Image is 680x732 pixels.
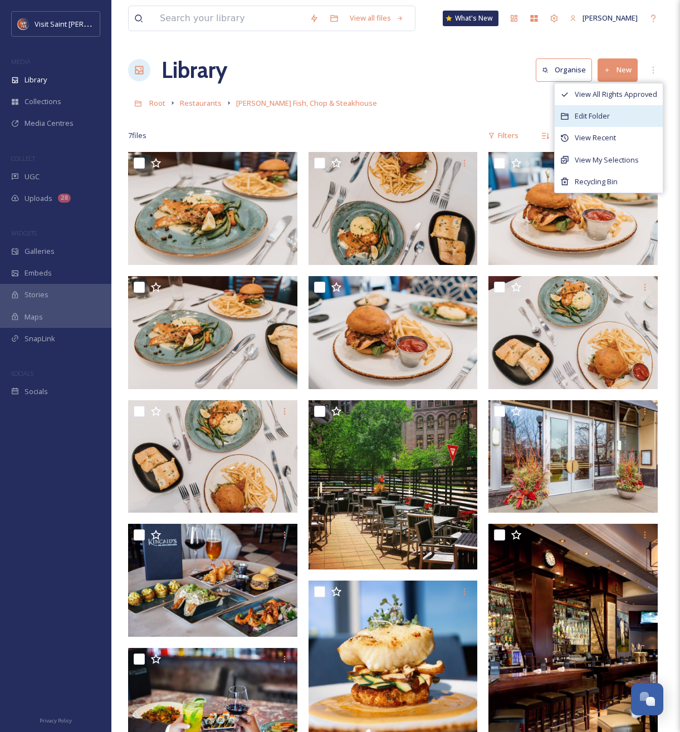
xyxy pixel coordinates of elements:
img: KincaidsStPaul (4).jpg [309,400,478,569]
div: 28 [58,194,71,203]
span: SnapLink [25,333,55,344]
span: COLLECT [11,154,35,163]
span: Stories [25,289,48,300]
span: MEDIA [11,57,31,66]
span: Root [149,98,165,108]
span: Collections [25,96,61,107]
img: Kincaids_Credit_VisitSaintPaul (1).jpg [488,276,658,389]
img: KincaidsStPaul (2).jpg [488,400,658,513]
img: Visit%20Saint%20Paul%20Updated%20Profile%20Image.jpg [18,18,29,30]
img: Kincaids_Credit_VisitSaintPaul (2).jpg [488,152,658,265]
a: View All Rights Approved [555,83,663,105]
a: View all files [344,7,409,29]
a: Library [162,53,227,87]
a: [PERSON_NAME] Fish, Chop & Steakhouse [236,96,377,110]
a: Restaurants [180,96,222,110]
span: View Recent [575,132,616,143]
img: Kincaids_Credit_VisitSaintPaul (4).jpg [309,276,478,389]
a: Organise [536,58,598,81]
button: Organise [536,58,592,81]
span: 7 file s [128,130,146,141]
div: Filters [482,125,524,146]
a: Privacy Policy [40,713,72,726]
span: Uploads [25,193,52,204]
img: Kincaids_Credit_VisitSaintPaul (3).jpg [128,276,297,389]
span: Socials [25,386,48,397]
img: Kincaids_Credit_VisitSaintPaul (5).jpg [128,152,297,265]
button: New [598,58,638,81]
span: Edit Folder [575,111,610,121]
span: View My Selections [575,155,639,165]
span: SOCIALS [11,369,33,377]
button: Open Chat [631,683,663,715]
span: Maps [25,312,43,322]
span: WIDGETS [11,229,37,237]
span: UGC [25,171,40,182]
img: Kincaids_Credit_VisitSaintPaul (6).jpg [309,152,478,265]
img: KincaidsStPaul (1).jpg [128,524,297,637]
span: [PERSON_NAME] Fish, Chop & Steakhouse [236,98,377,108]
span: Restaurants [180,98,222,108]
input: Search your library [154,6,304,31]
span: Library [25,75,47,85]
span: View All Rights Approved [575,89,657,100]
img: Kincaids_Credit_VisitSaintPaul.jpg [128,400,297,513]
a: [PERSON_NAME] [564,7,643,29]
a: What's New [443,11,498,26]
span: [PERSON_NAME] [583,13,638,23]
a: Root [149,96,165,110]
span: Recycling Bin [575,176,618,187]
span: Visit Saint [PERSON_NAME] [35,18,124,29]
span: Media Centres [25,118,74,129]
a: Recycling Bin [555,171,663,193]
span: Galleries [25,246,55,257]
a: View Recent [555,127,663,149]
span: Embeds [25,268,52,278]
span: Privacy Policy [40,717,72,724]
